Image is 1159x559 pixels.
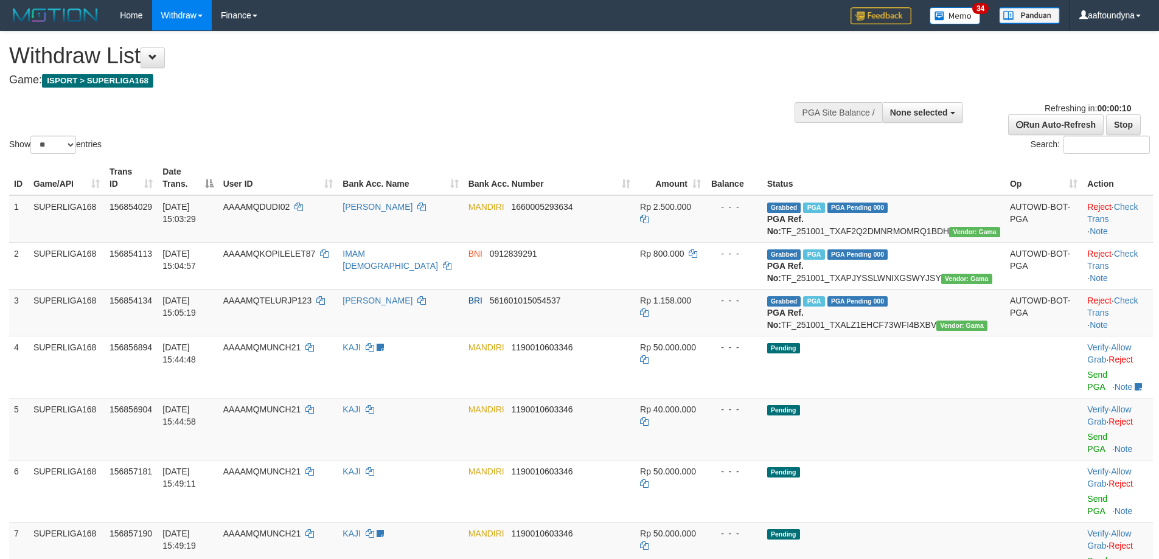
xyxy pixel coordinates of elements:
[162,296,196,318] span: [DATE] 15:05:19
[9,336,29,398] td: 4
[511,467,573,476] span: Copy 1190010603346 to clipboard
[640,529,696,538] span: Rp 50.000.000
[762,161,1005,195] th: Status
[30,136,76,154] select: Showentries
[803,249,824,260] span: Marked by aafchhiseyha
[343,404,361,414] a: KAJI
[158,161,218,195] th: Date Trans.: activate to sort column descending
[1115,444,1133,454] a: Note
[827,203,888,213] span: PGA Pending
[1087,404,1131,426] span: ·
[827,296,888,307] span: PGA Pending
[1087,342,1109,352] a: Verify
[9,460,29,522] td: 6
[218,161,338,195] th: User ID: activate to sort column ascending
[635,161,706,195] th: Amount: activate to sort column ascending
[1082,161,1153,195] th: Action
[890,108,948,117] span: None selected
[468,202,504,212] span: MANDIRI
[795,102,882,123] div: PGA Site Balance /
[343,296,412,305] a: [PERSON_NAME]
[1087,494,1107,516] a: Send PGA
[803,296,824,307] span: Marked by aafsengchandara
[110,467,152,476] span: 156857181
[1087,529,1131,550] span: ·
[9,242,29,289] td: 2
[343,202,412,212] a: [PERSON_NAME]
[223,529,301,538] span: AAAAMQMUNCH21
[767,343,800,353] span: Pending
[762,242,1005,289] td: TF_251001_TXAPJYSSLWNIXGSWYJSY
[882,102,963,123] button: None selected
[1087,342,1131,364] span: ·
[936,321,987,331] span: Vendor URL: https://trx31.1velocity.biz
[110,404,152,414] span: 156856904
[1115,506,1133,516] a: Note
[827,249,888,260] span: PGA Pending
[343,249,438,271] a: IMAM [DEMOGRAPHIC_DATA]
[1087,467,1109,476] a: Verify
[9,44,760,68] h1: Withdraw List
[1109,541,1133,550] a: Reject
[29,336,105,398] td: SUPERLIGA168
[767,405,800,415] span: Pending
[1087,467,1131,488] span: ·
[29,289,105,336] td: SUPERLIGA168
[9,74,760,86] h4: Game:
[803,203,824,213] span: Marked by aafsoycanthlai
[468,467,504,476] span: MANDIRI
[42,74,153,88] span: ISPORT > SUPERLIGA168
[9,195,29,243] td: 1
[223,202,290,212] span: AAAAMQDUDI02
[110,342,152,352] span: 156856894
[706,161,762,195] th: Balance
[162,404,196,426] span: [DATE] 15:44:58
[110,296,152,305] span: 156854134
[9,6,102,24] img: MOTION_logo.png
[640,342,696,352] span: Rp 50.000.000
[468,529,504,538] span: MANDIRI
[110,249,152,259] span: 156854113
[29,242,105,289] td: SUPERLIGA168
[468,296,482,305] span: BRI
[640,202,691,212] span: Rp 2.500.000
[1090,320,1108,330] a: Note
[29,195,105,243] td: SUPERLIGA168
[29,161,105,195] th: Game/API: activate to sort column ascending
[1063,136,1150,154] input: Search:
[1005,289,1082,336] td: AUTOWD-BOT-PGA
[511,202,573,212] span: Copy 1660005293634 to clipboard
[640,404,696,414] span: Rp 40.000.000
[640,296,691,305] span: Rp 1.158.000
[711,201,757,213] div: - - -
[1109,479,1133,488] a: Reject
[767,249,801,260] span: Grabbed
[1087,202,1138,224] a: Check Trans
[767,261,804,283] b: PGA Ref. No:
[1082,336,1153,398] td: · ·
[490,249,537,259] span: Copy 0912839291 to clipboard
[711,527,757,540] div: - - -
[338,161,463,195] th: Bank Acc. Name: activate to sort column ascending
[1082,242,1153,289] td: · ·
[29,398,105,460] td: SUPERLIGA168
[999,7,1060,24] img: panduan.png
[110,529,152,538] span: 156857190
[9,289,29,336] td: 3
[1109,355,1133,364] a: Reject
[711,248,757,260] div: - - -
[711,294,757,307] div: - - -
[1008,114,1104,135] a: Run Auto-Refresh
[1082,289,1153,336] td: · ·
[162,342,196,364] span: [DATE] 15:44:48
[767,467,800,477] span: Pending
[343,467,361,476] a: KAJI
[640,467,696,476] span: Rp 50.000.000
[767,308,804,330] b: PGA Ref. No:
[1045,103,1131,113] span: Refreshing in:
[640,249,684,259] span: Rp 800.000
[1005,242,1082,289] td: AUTOWD-BOT-PGA
[711,465,757,477] div: - - -
[1082,195,1153,243] td: · ·
[762,195,1005,243] td: TF_251001_TXAF2Q2DMNRMOMRQ1BDH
